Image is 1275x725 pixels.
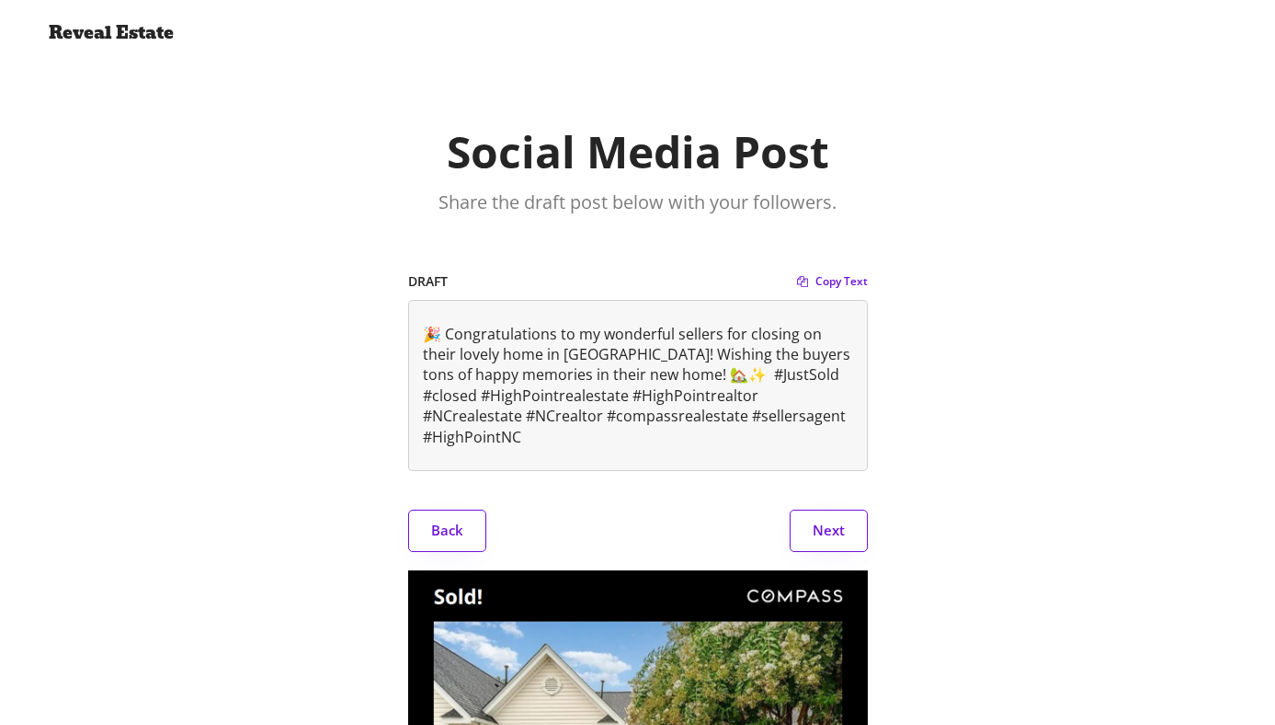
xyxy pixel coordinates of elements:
img: yH5BAEAAAAALAAAAAABAAEAAAIBRAA7 [15,15,44,44]
h6: DRAFT [408,272,797,291]
h2: Social Media Post [115,125,1160,178]
h4: Reveal Estate [49,21,174,44]
span: Copy Text [815,276,868,287]
div: 🎉 Congratulations to my wonderful sellers for closing on their lovely home in [GEOGRAPHIC_DATA]! ... [409,301,867,470]
button: Back [408,510,486,552]
button: Copy Text [797,272,868,291]
button: Next [790,510,868,552]
div: Share the draft post below with your followers. [408,190,868,215]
